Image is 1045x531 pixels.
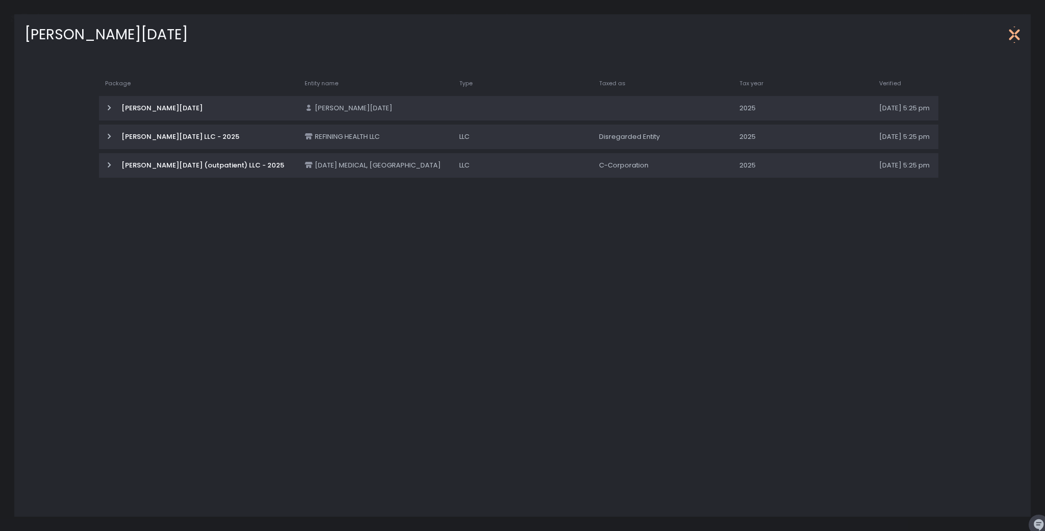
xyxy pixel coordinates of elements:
span: Tax year [739,80,763,87]
span: Package [105,80,131,87]
div: LLC [459,161,587,170]
span: Taxed as [599,80,626,87]
div: 2025 [739,104,867,113]
span: [DATE] 5:25 pm [879,161,930,170]
span: REFINING HEALTH LLC [315,132,380,141]
span: Verified [879,80,901,87]
div: Disregarded Entity [599,132,727,141]
span: [DATE] 5:25 pm [879,104,930,113]
div: 2025 [739,132,867,141]
span: Entity name [305,80,338,87]
span: [PERSON_NAME][DATE] LLC - 2025 [121,132,239,141]
div: LLC [459,132,587,141]
span: [PERSON_NAME][DATE] [121,104,203,113]
span: [PERSON_NAME][DATE] (outpatient) LLC - 2025 [121,161,284,170]
span: [DATE] 5:25 pm [879,132,930,141]
span: [DATE] MEDICAL, [GEOGRAPHIC_DATA] [315,161,441,170]
span: [PERSON_NAME][DATE] [315,104,392,113]
div: C-Corporation [599,161,727,170]
h1: [PERSON_NAME][DATE] [24,24,188,45]
span: Type [459,80,472,87]
div: 2025 [739,161,867,170]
